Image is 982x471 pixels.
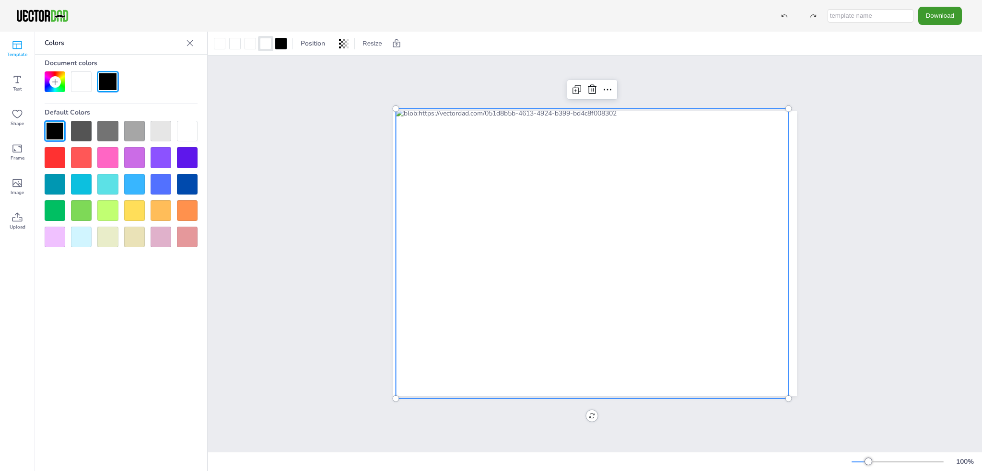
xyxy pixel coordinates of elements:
[15,9,70,23] img: VectorDad-1.png
[45,55,198,71] div: Document colors
[45,32,182,55] p: Colors
[11,154,24,162] span: Frame
[828,9,913,23] input: template name
[918,7,962,24] button: Download
[11,120,24,127] span: Shape
[953,457,976,466] div: 100 %
[7,51,27,58] span: Template
[13,85,22,93] span: Text
[45,104,198,121] div: Default Colors
[10,223,25,231] span: Upload
[11,189,24,196] span: Image
[359,36,386,51] button: Resize
[299,39,327,48] span: Position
